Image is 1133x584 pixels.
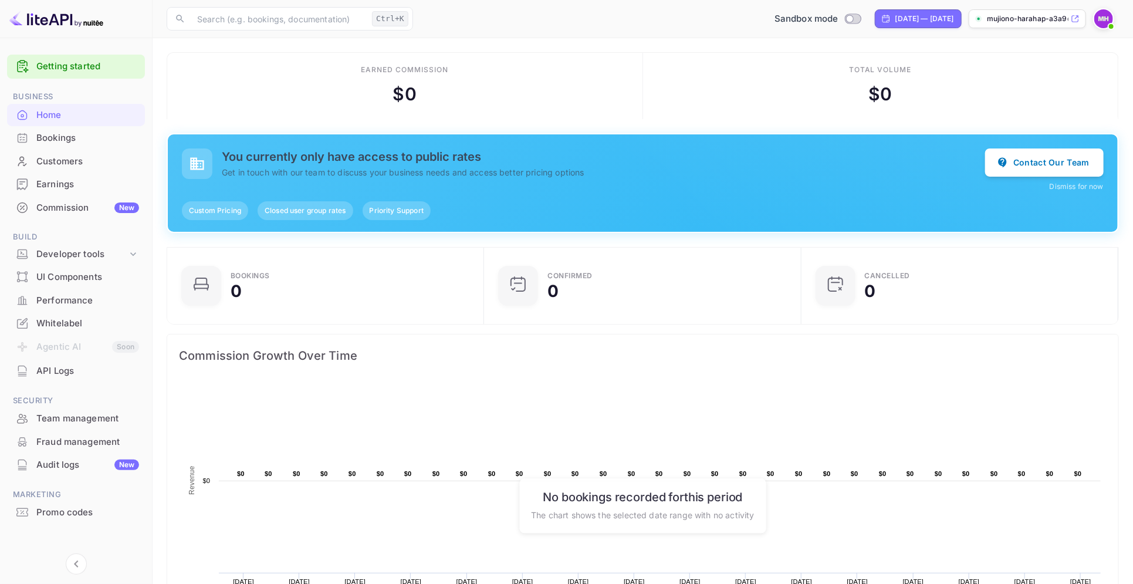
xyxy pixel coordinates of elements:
div: New [114,460,139,470]
text: $0 [488,470,496,477]
text: $0 [907,470,914,477]
text: $0 [320,470,328,477]
text: $0 [349,470,356,477]
h6: No bookings recorded for this period [531,491,754,505]
div: Fraud management [7,431,145,454]
p: The chart shows the selected date range with no activity [531,509,754,522]
text: $0 [655,470,663,477]
span: Closed user group rates [258,205,353,216]
text: $0 [879,470,887,477]
text: Revenue [188,466,197,495]
div: Developer tools [7,244,145,265]
div: Developer tools [36,248,127,261]
div: Ctrl+K [372,11,408,26]
div: Audit logs [36,458,139,472]
div: Team management [7,407,145,430]
a: Fraud management [7,431,145,453]
text: $0 [990,470,998,477]
div: Switch to Production mode [770,12,865,26]
text: $0 [851,470,858,477]
a: Team management [7,407,145,429]
span: Sandbox mode [775,12,838,26]
div: Home [7,104,145,127]
text: $0 [795,470,803,477]
img: Mujiono Harahap [1094,9,1113,28]
text: $0 [767,470,775,477]
img: LiteAPI logo [9,9,103,28]
button: Dismiss for now [1050,181,1104,192]
text: $0 [293,470,300,477]
text: $0 [684,470,691,477]
span: Build [7,231,145,244]
span: Priority Support [363,205,431,216]
text: $0 [823,470,831,477]
div: Team management [36,412,139,426]
div: CommissionNew [7,197,145,220]
div: Performance [36,294,139,308]
text: $0 [432,470,440,477]
div: Promo codes [36,506,139,519]
text: $0 [1074,470,1082,477]
a: API Logs [7,360,145,382]
a: Bookings [7,127,145,148]
span: Commission Growth Over Time [179,346,1107,365]
div: Confirmed [547,272,593,279]
span: Marketing [7,488,145,501]
text: $0 [711,470,719,477]
div: [DATE] — [DATE] [895,13,954,24]
a: Audit logsNew [7,454,145,475]
div: New [114,202,139,213]
div: Getting started [7,55,145,79]
div: Home [36,109,139,122]
div: Promo codes [7,501,145,524]
span: Business [7,90,145,103]
div: Customers [7,150,145,173]
text: $0 [935,470,942,477]
a: Getting started [36,60,139,73]
input: Search (e.g. bookings, documentation) [190,7,367,31]
span: Custom Pricing [182,205,248,216]
div: Earned commission [361,65,448,75]
text: $0 [739,470,747,477]
div: Customers [36,155,139,168]
div: Bookings [7,127,145,150]
div: 0 [547,283,559,299]
div: Whitelabel [7,312,145,335]
a: Earnings [7,173,145,195]
div: API Logs [7,360,145,383]
a: Whitelabel [7,312,145,334]
p: Get in touch with our team to discuss your business needs and access better pricing options [222,166,985,178]
text: $0 [516,470,523,477]
text: $0 [460,470,468,477]
button: Collapse navigation [66,553,87,575]
text: $0 [1046,470,1054,477]
div: 0 [231,283,242,299]
a: Home [7,104,145,126]
div: UI Components [7,266,145,289]
text: $0 [600,470,607,477]
div: Earnings [36,178,139,191]
div: Fraud management [36,436,139,449]
div: Bookings [231,272,270,279]
div: $ 0 [868,81,892,107]
text: $0 [628,470,635,477]
a: UI Components [7,266,145,288]
text: $0 [544,470,552,477]
text: $0 [962,470,970,477]
text: $0 [404,470,412,477]
a: Promo codes [7,501,145,523]
text: $0 [237,470,245,477]
text: $0 [377,470,384,477]
div: 0 [865,283,876,299]
div: Whitelabel [36,317,139,330]
span: Security [7,394,145,407]
text: $0 [265,470,272,477]
text: $0 [1018,470,1026,477]
a: CommissionNew [7,197,145,218]
div: CANCELLED [865,272,911,279]
div: Bookings [36,131,139,145]
text: $0 [202,477,210,484]
text: $0 [571,470,579,477]
div: $ 0 [393,81,417,107]
a: Customers [7,150,145,172]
